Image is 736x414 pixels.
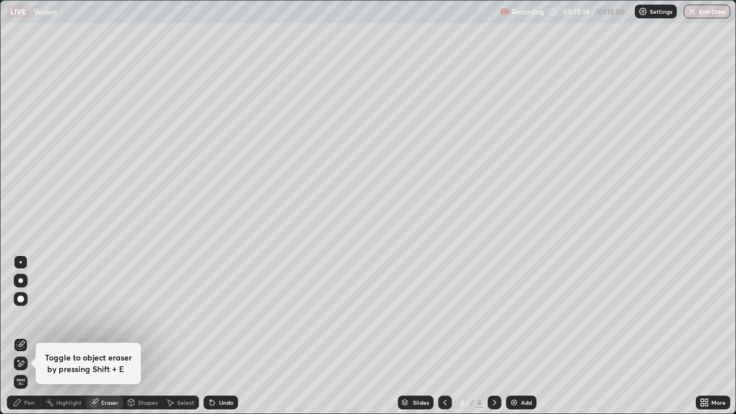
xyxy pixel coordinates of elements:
div: Add [521,400,532,405]
div: Pen [24,400,34,405]
img: class-settings-icons [638,7,647,16]
div: / [470,399,474,406]
button: End Class [684,5,730,18]
div: Shapes [138,400,158,405]
img: recording.375f2c34.svg [500,7,509,16]
div: Select [177,400,194,405]
div: Slides [413,400,429,405]
img: add-slide-button [509,398,519,407]
div: More [711,400,726,405]
span: Erase all [14,378,27,385]
div: Highlight [56,400,82,405]
div: Undo [219,400,233,405]
p: LIVE [10,7,26,16]
img: end-class-cross [688,7,697,16]
h4: Toggle to object eraser by pressing Shift + E [45,352,132,375]
p: Settings [650,9,672,14]
p: Vectors [34,7,57,16]
div: Eraser [101,400,118,405]
div: 4 [457,399,468,406]
div: 4 [476,397,483,408]
p: Recording [512,7,544,16]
